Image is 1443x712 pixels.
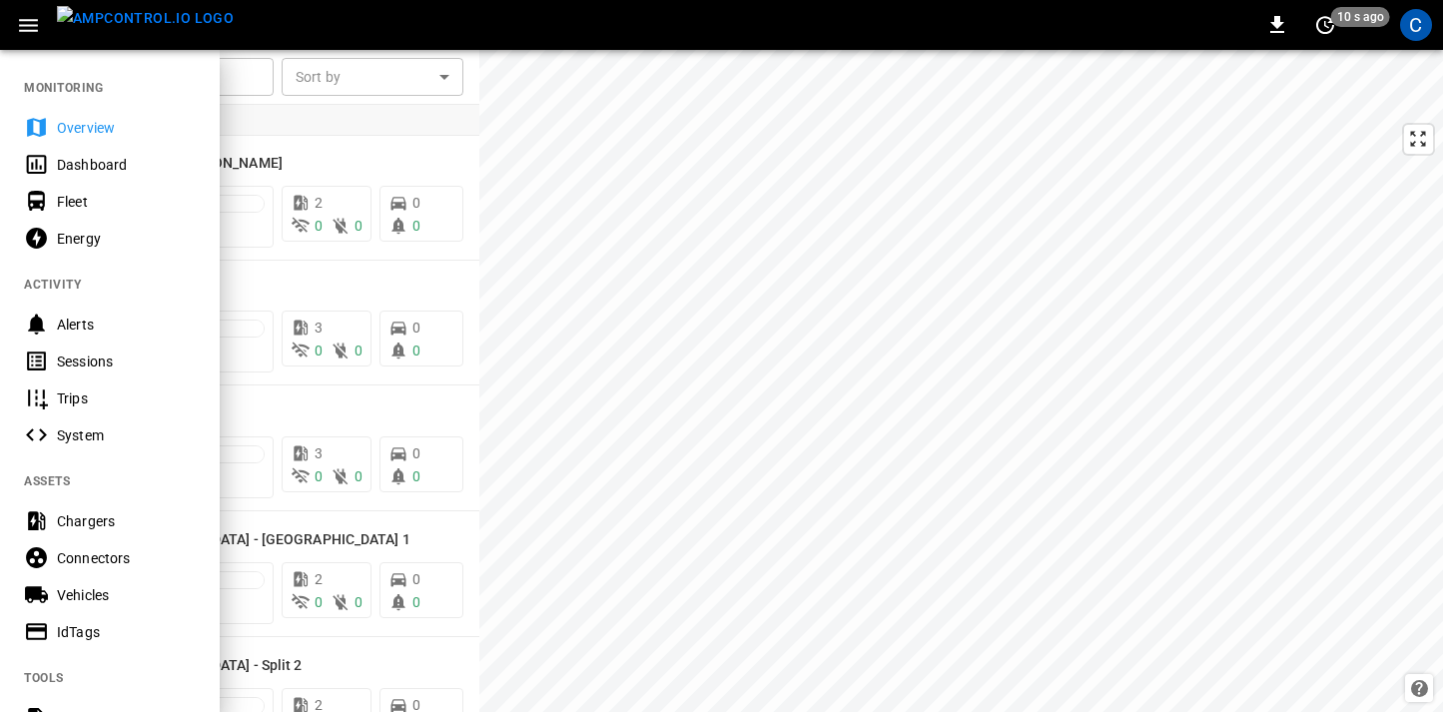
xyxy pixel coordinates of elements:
div: Overview [57,118,196,138]
div: profile-icon [1400,9,1432,41]
div: System [57,425,196,445]
div: IdTags [57,622,196,642]
img: ampcontrol.io logo [57,6,234,31]
div: Fleet [57,192,196,212]
div: Sessions [57,352,196,371]
div: Alerts [57,315,196,335]
div: Chargers [57,511,196,531]
div: Connectors [57,548,196,568]
span: 10 s ago [1331,7,1390,27]
div: Dashboard [57,155,196,175]
div: Vehicles [57,585,196,605]
button: set refresh interval [1309,9,1341,41]
div: Energy [57,229,196,249]
div: Trips [57,388,196,408]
